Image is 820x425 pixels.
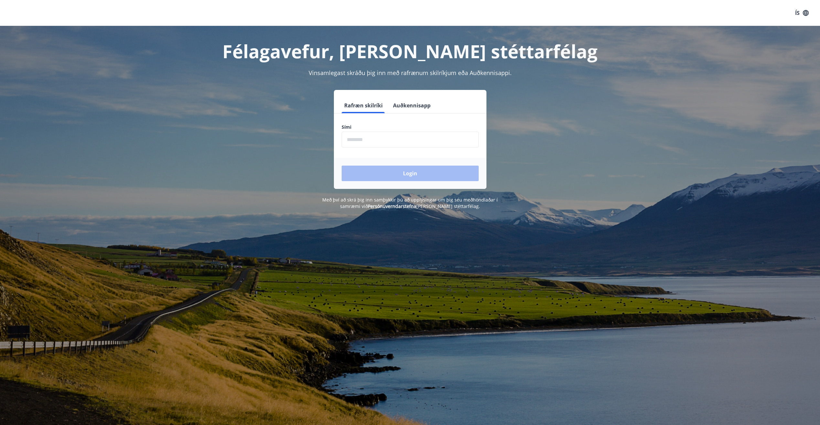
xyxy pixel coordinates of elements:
button: ÍS [792,7,812,19]
label: Sími [342,124,479,130]
h1: Félagavefur, [PERSON_NAME] stéttarfélag [185,39,635,63]
button: Auðkennisapp [390,98,433,113]
a: Persónuverndarstefna [368,203,416,209]
span: Vinsamlegast skráðu þig inn með rafrænum skilríkjum eða Auðkennisappi. [309,69,512,77]
button: Rafræn skilríki [342,98,385,113]
span: Með því að skrá þig inn samþykkir þú að upplýsingar um þig séu meðhöndlaðar í samræmi við [PERSON... [322,197,498,209]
